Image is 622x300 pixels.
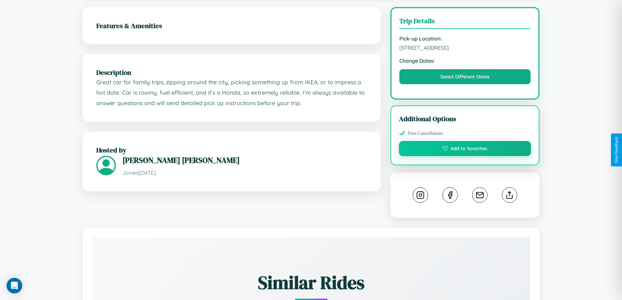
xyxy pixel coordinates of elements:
span: [STREET_ADDRESS] [399,44,531,51]
button: Add to favorites [399,141,531,156]
button: Select Different Dates [399,69,531,84]
strong: Change Dates: [399,57,531,64]
p: Great car for family trips, zipping around the city, picking something up from IKEA, or to impres... [96,77,367,108]
h3: Trip Details [399,16,531,29]
p: Joined [DATE] [122,168,367,178]
div: Open Intercom Messenger [7,278,22,293]
span: Free Cancellations [408,131,443,136]
h3: Additional Options [399,114,531,123]
h2: Hosted by [96,145,367,155]
h3: [PERSON_NAME] [PERSON_NAME] [122,155,367,166]
strong: Pick-up Location: [399,35,531,42]
h2: Features & Amenities [96,21,367,30]
h2: Similar Rides [115,270,507,295]
div: Give Feedback [614,137,619,163]
h2: Description [96,68,367,77]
